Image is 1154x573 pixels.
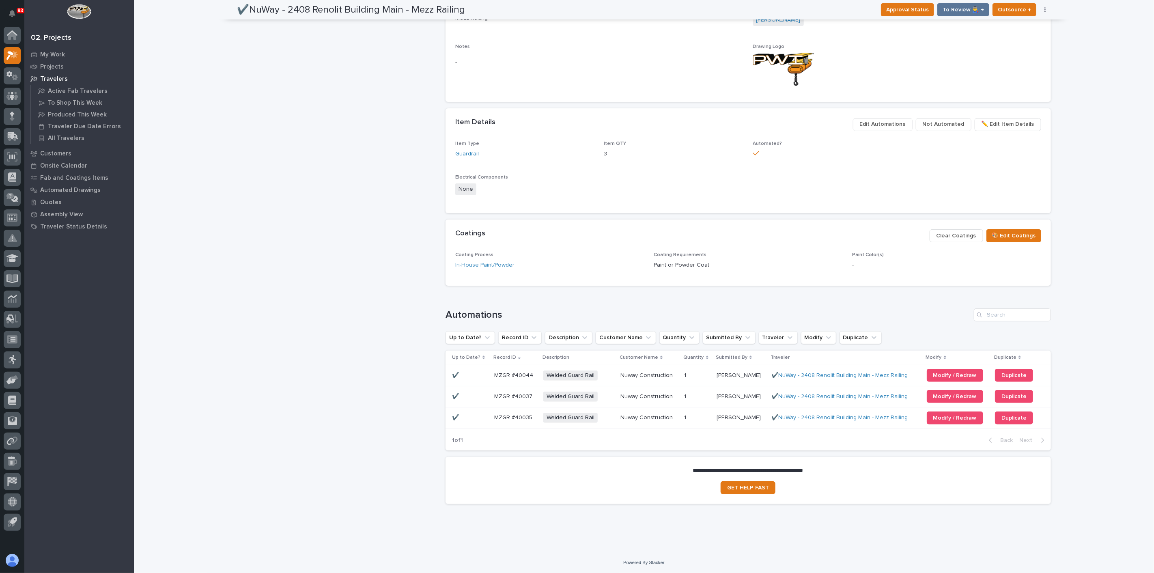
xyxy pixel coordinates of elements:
[881,3,934,16] button: Approval Status
[24,48,134,60] a: My Work
[24,60,134,73] a: Projects
[685,392,688,400] p: 1
[40,223,107,230] p: Traveler Status Details
[772,393,908,400] a: ✔️NuWay - 2408 Renolit Building Main - Mezz Railing
[1001,415,1027,421] span: Duplicate
[455,58,743,67] p: -
[48,99,102,107] p: To Shop This Week
[721,481,775,494] a: GET HELP FAST
[31,97,134,108] a: To Shop This Week
[455,150,479,158] a: Guardrail
[4,552,21,569] button: users-avatar
[446,407,1051,428] tr: ✔️✔️ MZGR #40035MZGR #40035 Welded Guard RailNuway ConstructionNuway Construction 11 [PERSON_NAME...
[772,372,908,379] a: ✔️NuWay - 2408 Renolit Building Main - Mezz Railing
[926,353,942,362] p: Modify
[727,485,769,491] span: GET HELP FAST
[933,373,977,378] span: Modify / Redraw
[886,5,929,15] span: Approval Status
[40,199,62,206] p: Quotes
[995,369,1033,382] a: Duplicate
[452,413,461,421] p: ✔️
[40,150,71,157] p: Customers
[993,3,1036,16] button: Outsource ↑
[18,8,23,13] p: 93
[1016,437,1051,444] button: Next
[40,162,87,170] p: Onsite Calendar
[493,353,516,362] p: Record ID
[998,5,1031,15] span: Outsource ↑
[982,119,1034,129] span: ✏️ Edit Item Details
[543,353,569,362] p: Description
[40,75,68,83] p: Travelers
[40,63,64,71] p: Projects
[455,141,479,146] span: Item Type
[446,431,469,450] p: 1 of 1
[995,390,1033,403] a: Duplicate
[927,411,983,424] a: Modify / Redraw
[620,392,674,400] p: Nuway Construction
[4,5,21,22] button: Notifications
[604,150,743,158] p: 3
[852,252,884,257] span: Paint Color(s)
[24,147,134,159] a: Customers
[48,88,108,95] p: Active Fab Travelers
[31,34,71,43] div: 02. Projects
[446,331,495,344] button: Up to Date?
[937,3,989,16] button: To Review 👨‍🏭 →
[659,331,700,344] button: Quantity
[494,371,535,379] p: MZGR #40044
[67,4,91,19] img: Workspace Logo
[927,369,983,382] a: Modify / Redraw
[1001,394,1027,399] span: Duplicate
[717,371,762,379] p: [PERSON_NAME]
[923,119,965,129] span: Not Automated
[756,16,801,24] a: [PERSON_NAME]
[543,392,598,402] span: Welded Guard Rail
[545,331,592,344] button: Description
[452,371,461,379] p: ✔️
[685,413,688,421] p: 1
[717,413,762,421] p: [PERSON_NAME]
[455,261,515,269] a: In-House Paint/Powder
[48,123,121,130] p: Traveler Due Date Errors
[916,118,971,131] button: Not Automated
[40,211,83,218] p: Assembly View
[24,159,134,172] a: Onsite Calendar
[753,53,814,86] img: IwCOpq9tPtS9gVEEUtOgU4YQymMwqzFnaXPp1864N-g
[620,353,658,362] p: Customer Name
[31,121,134,132] a: Traveler Due Date Errors
[853,118,913,131] button: Edit Automations
[24,184,134,196] a: Automated Drawings
[654,261,842,269] p: Paint or Powder Coat
[986,229,1041,242] button: 🎨 Edit Coatings
[759,331,798,344] button: Traveler
[620,371,674,379] p: Nuway Construction
[543,371,598,381] span: Welded Guard Rail
[604,141,627,146] span: Item QTY
[937,231,976,241] span: Clear Coatings
[716,353,747,362] p: Submitted By
[40,51,65,58] p: My Work
[753,44,785,49] span: Drawing Logo
[543,413,598,423] span: Welded Guard Rail
[974,308,1051,321] div: Search
[994,353,1016,362] p: Duplicate
[40,187,101,194] p: Automated Drawings
[1020,437,1038,444] span: Next
[685,371,688,379] p: 1
[40,174,108,182] p: Fab and Coatings Items
[996,437,1013,444] span: Back
[717,392,762,400] p: [PERSON_NAME]
[31,109,134,120] a: Produced This Week
[654,252,706,257] span: Coating Requirements
[24,73,134,85] a: Travelers
[455,118,495,127] h2: Item Details
[772,414,908,421] a: ✔️NuWay - 2408 Renolit Building Main - Mezz Railing
[982,437,1016,444] button: Back
[455,252,493,257] span: Coating Process
[801,331,836,344] button: Modify
[623,560,664,565] a: Powered By Stacker
[446,309,971,321] h1: Automations
[494,392,534,400] p: MZGR #40037
[1001,373,1027,378] span: Duplicate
